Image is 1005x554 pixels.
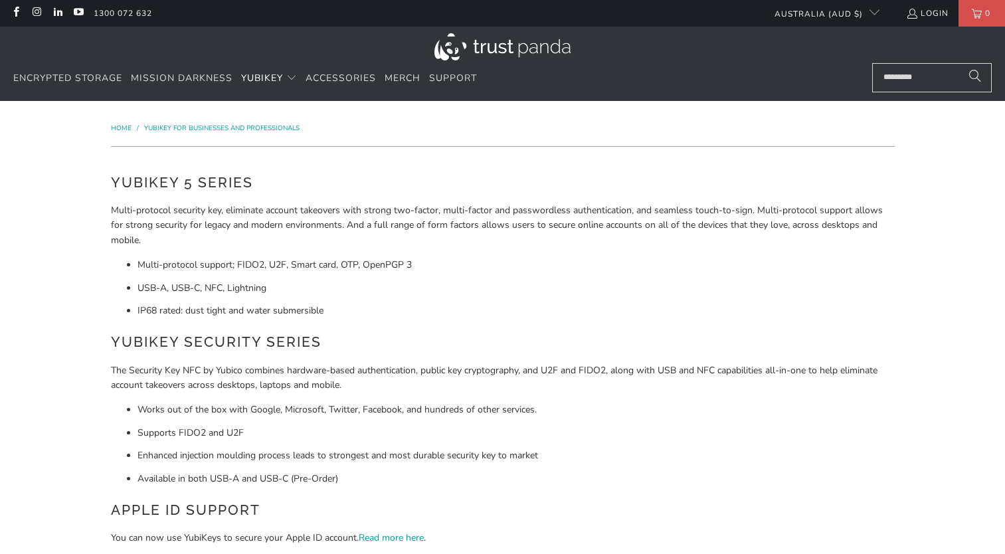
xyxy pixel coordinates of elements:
[906,6,949,21] a: Login
[10,8,21,19] a: Trust Panda Australia on Facebook
[385,72,420,84] span: Merch
[72,8,84,19] a: Trust Panda Australia on YouTube
[111,172,895,193] h2: YubiKey 5 Series
[52,8,63,19] a: Trust Panda Australia on LinkedIn
[111,363,895,393] p: The Security Key NFC by Yubico combines hardware-based authentication, public key cryptography, a...
[13,63,477,94] nav: Translation missing: en.navigation.header.main_nav
[306,72,376,84] span: Accessories
[137,304,895,318] li: IP68 rated: dust tight and water submersible
[306,63,376,94] a: Accessories
[94,6,152,21] a: 1300 072 632
[429,63,477,94] a: Support
[385,63,420,94] a: Merch
[241,72,283,84] span: YubiKey
[111,531,895,545] p: You can now use YubiKeys to secure your Apple ID account. .
[13,72,122,84] span: Encrypted Storage
[13,63,122,94] a: Encrypted Storage
[144,124,300,133] a: YubiKey for Businesses and Professionals
[31,8,42,19] a: Trust Panda Australia on Instagram
[872,63,992,92] input: Search...
[359,531,424,544] a: Read more here
[131,63,232,94] a: Mission Darkness
[137,124,139,133] span: /
[111,124,134,133] a: Home
[137,403,895,417] li: Works out of the box with Google, Microsoft, Twitter, Facebook, and hundreds of other services.
[111,331,895,353] h2: YubiKey Security Series
[959,63,992,92] button: Search
[111,203,895,248] p: Multi-protocol security key, eliminate account takeovers with strong two-factor, multi-factor and...
[137,448,895,463] li: Enhanced injection moulding process leads to strongest and most durable security key to market
[111,500,895,521] h2: Apple ID Support
[131,72,232,84] span: Mission Darkness
[137,281,895,296] li: USB-A, USB-C, NFC, Lightning
[111,124,132,133] span: Home
[137,472,895,486] li: Available in both USB-A and USB-C (Pre-Order)
[434,33,571,60] img: Trust Panda Australia
[429,72,477,84] span: Support
[137,426,895,440] li: Supports FIDO2 and U2F
[241,63,297,94] summary: YubiKey
[137,258,895,272] li: Multi-protocol support; FIDO2, U2F, Smart card, OTP, OpenPGP 3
